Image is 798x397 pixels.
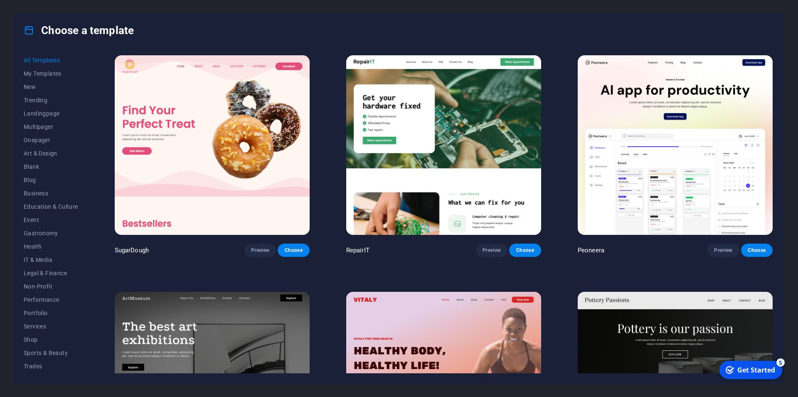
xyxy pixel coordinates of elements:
[24,120,78,133] button: Multipager
[115,246,149,254] p: SugarDough
[24,363,78,370] span: Trades
[24,230,78,237] span: Gastronomy
[22,8,60,17] div: Get Started
[24,84,78,90] span: New
[24,296,78,303] span: Performance
[516,247,534,254] span: Choose
[24,147,78,160] button: Art & Design
[5,3,67,22] div: Get Started 5 items remaining, 0% complete
[24,190,78,197] span: Business
[24,213,78,227] button: Event
[714,247,732,254] span: Preview
[24,200,78,213] button: Education & Culture
[24,67,78,80] button: My Templates
[24,107,78,120] button: Landingpage
[24,243,78,250] span: Health
[346,55,541,235] img: RepairIT
[24,323,78,330] span: Services
[24,137,78,143] span: Onepager
[476,244,507,257] button: Preview
[346,246,369,254] p: RepairIT
[24,306,78,320] button: Portfolio
[483,247,501,254] span: Preview
[24,70,78,77] span: My Templates
[24,280,78,293] button: Non-Profit
[24,123,78,130] span: Multipager
[24,310,78,316] span: Portfolio
[24,80,78,94] button: New
[244,244,276,257] button: Preview
[24,57,78,64] span: All Templates
[24,177,78,183] span: Blog
[578,55,773,235] img: Peoneera
[24,97,78,104] span: Trending
[251,247,269,254] span: Preview
[748,247,766,254] span: Choose
[24,160,78,173] button: Blank
[24,360,78,373] button: Trades
[115,55,310,235] img: SugarDough
[24,54,78,67] button: All Templates
[62,1,70,9] div: 5
[24,350,78,356] span: Sports & Beauty
[24,256,78,263] span: IT & Media
[24,283,78,290] span: Non-Profit
[509,244,541,257] button: Choose
[24,94,78,107] button: Trending
[24,240,78,253] button: Health
[24,336,78,343] span: Shop
[24,227,78,240] button: Gastronomy
[24,110,78,117] span: Landingpage
[707,244,739,257] button: Preview
[24,173,78,187] button: Blog
[24,320,78,333] button: Services
[278,244,309,257] button: Choose
[24,270,78,276] span: Legal & Finance
[578,246,604,254] p: Peoneera
[24,333,78,346] button: Shop
[741,244,773,257] button: Choose
[24,150,78,157] span: Art & Design
[24,24,134,37] h4: Choose a template
[24,217,78,223] span: Event
[24,203,78,210] span: Education & Culture
[24,266,78,280] button: Legal & Finance
[24,133,78,147] button: Onepager
[24,346,78,360] button: Sports & Beauty
[24,293,78,306] button: Performance
[24,163,78,170] span: Blank
[24,253,78,266] button: IT & Media
[284,247,303,254] span: Choose
[24,373,78,386] button: Travel
[24,187,78,200] button: Business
